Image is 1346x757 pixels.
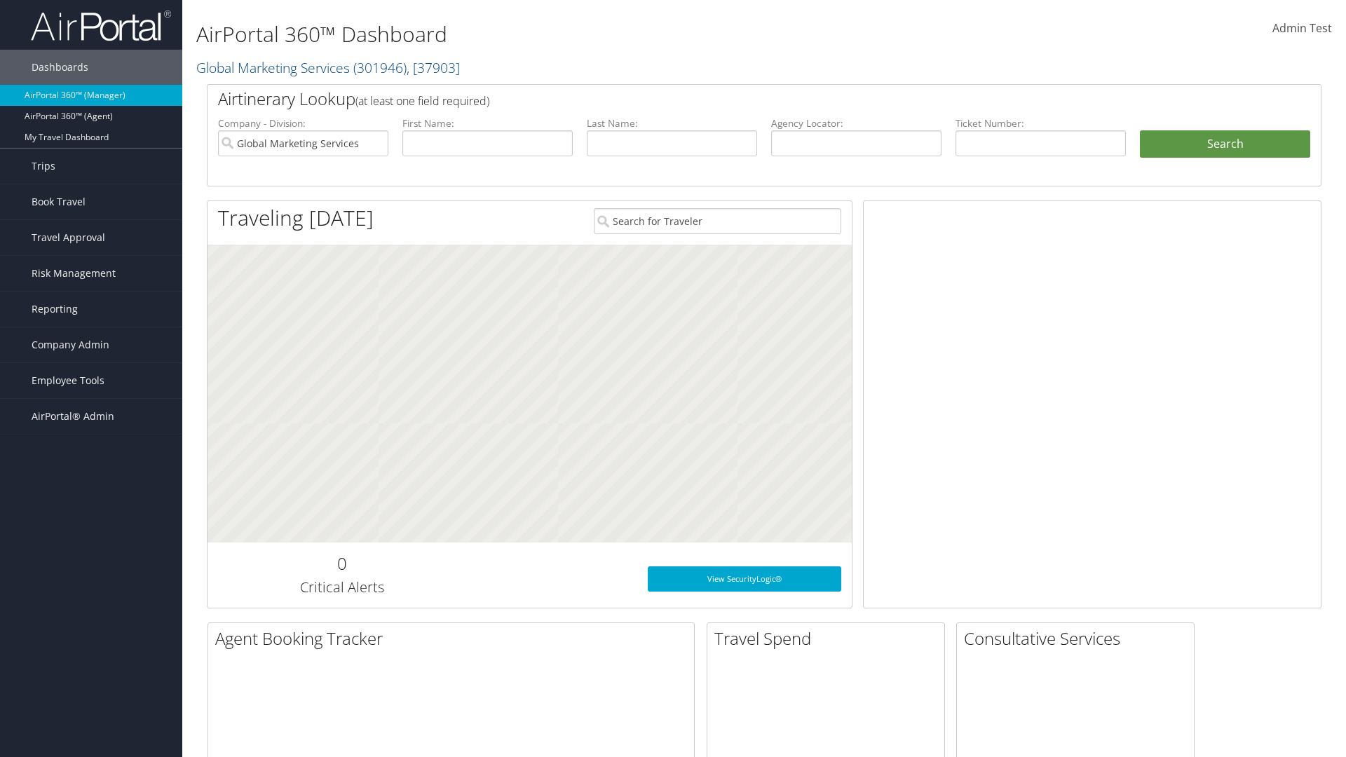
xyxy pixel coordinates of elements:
[402,116,573,130] label: First Name:
[32,50,88,85] span: Dashboards
[196,58,460,77] a: Global Marketing Services
[956,116,1126,130] label: Ticket Number:
[648,566,841,592] a: View SecurityLogic®
[1140,130,1310,158] button: Search
[964,627,1194,650] h2: Consultative Services
[1272,7,1332,50] a: Admin Test
[594,208,841,234] input: Search for Traveler
[218,116,388,130] label: Company - Division:
[587,116,757,130] label: Last Name:
[353,58,407,77] span: ( 301946 )
[32,256,116,291] span: Risk Management
[215,627,694,650] h2: Agent Booking Tracker
[407,58,460,77] span: , [ 37903 ]
[196,20,953,49] h1: AirPortal 360™ Dashboard
[32,327,109,362] span: Company Admin
[218,203,374,233] h1: Traveling [DATE]
[32,292,78,327] span: Reporting
[32,149,55,184] span: Trips
[31,9,171,42] img: airportal-logo.png
[32,399,114,434] span: AirPortal® Admin
[355,93,489,109] span: (at least one field required)
[1272,20,1332,36] span: Admin Test
[218,552,465,575] h2: 0
[32,220,105,255] span: Travel Approval
[32,363,104,398] span: Employee Tools
[218,87,1218,111] h2: Airtinerary Lookup
[771,116,941,130] label: Agency Locator:
[714,627,944,650] h2: Travel Spend
[32,184,86,219] span: Book Travel
[218,578,465,597] h3: Critical Alerts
